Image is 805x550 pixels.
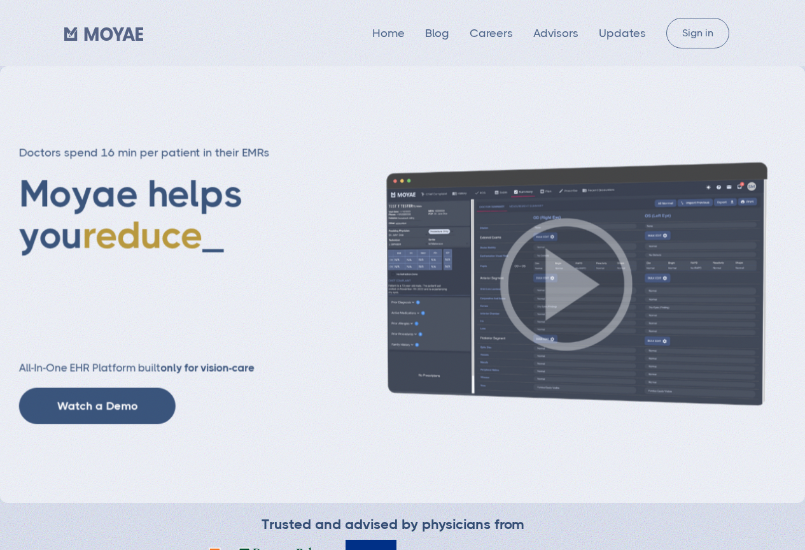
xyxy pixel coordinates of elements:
[666,18,729,48] a: Sign in
[19,145,318,161] h3: Doctors spend 16 min per patient in their EMRs
[82,213,202,257] span: reduce
[262,516,524,533] div: Trusted and advised by physicians from
[202,213,223,257] span: _
[599,27,646,40] a: Updates
[19,387,176,424] a: Watch a Demo
[425,27,449,40] a: Blog
[372,27,405,40] a: Home
[533,27,578,40] a: Advisors
[64,24,143,43] a: home
[347,161,786,408] img: Patient history screenshot
[19,173,318,337] h1: Moyae helps you
[160,361,255,374] strong: only for vision-care
[64,27,143,40] img: Moyae Logo
[19,361,318,375] h2: All-In-One EHR Platform built
[470,27,513,40] a: Careers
